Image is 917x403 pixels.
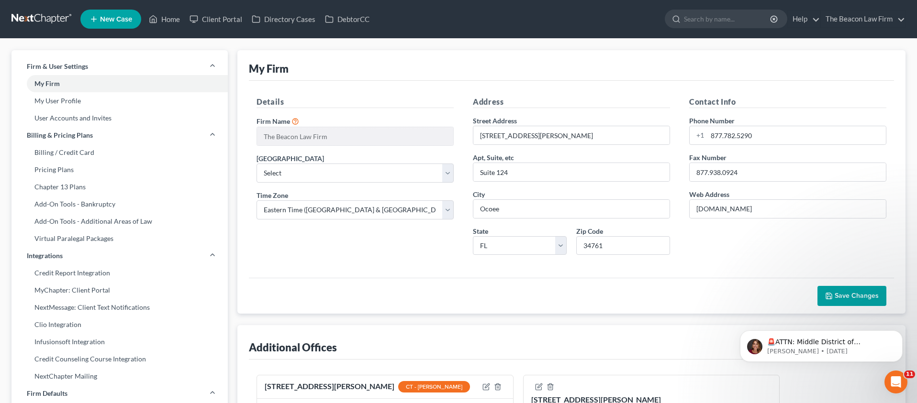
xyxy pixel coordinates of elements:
[11,58,228,75] a: Firm & User Settings
[11,316,228,333] a: Clio Integration
[11,385,228,402] a: Firm Defaults
[473,163,670,181] input: (optional)
[27,251,63,261] span: Integrations
[11,178,228,196] a: Chapter 13 Plans
[27,62,88,71] span: Firm & User Settings
[257,153,324,163] label: [GEOGRAPHIC_DATA]
[27,389,67,398] span: Firm Defaults
[690,126,707,144] div: +1
[11,299,228,316] a: NextMessage: Client Text Notifications
[576,236,670,255] input: XXXXX
[835,292,879,300] span: Save Changes
[257,96,454,108] h5: Details
[11,230,228,247] a: Virtual Paralegal Packages
[398,381,470,392] div: CT - [PERSON_NAME]
[11,75,228,92] a: My Firm
[473,200,670,218] input: Enter city...
[249,62,289,76] div: My Firm
[11,350,228,368] a: Credit Counseling Course Integration
[689,189,729,199] label: Web Address
[265,381,470,393] div: [STREET_ADDRESS][PERSON_NAME]
[11,109,228,127] a: User Accounts and Invites
[726,310,917,377] iframe: Intercom notifications message
[320,11,374,28] a: DebtorCC
[473,116,517,126] label: Street Address
[821,11,905,28] a: The Beacon Law Firm
[11,368,228,385] a: NextChapter Mailing
[144,11,185,28] a: Home
[11,196,228,213] a: Add-On Tools - Bankruptcy
[904,370,915,378] span: 11
[257,117,290,125] span: Firm Name
[257,190,288,200] label: Time Zone
[707,126,886,144] input: Enter phone...
[689,96,886,108] h5: Contact Info
[185,11,247,28] a: Client Portal
[690,163,886,181] input: Enter fax...
[817,286,886,306] button: Save Changes
[884,370,907,393] iframe: Intercom live chat
[247,11,320,28] a: Directory Cases
[11,161,228,178] a: Pricing Plans
[473,189,485,199] label: City
[100,16,132,23] span: New Case
[11,333,228,350] a: Infusionsoft Integration
[257,127,453,145] input: Enter name...
[11,264,228,282] a: Credit Report Integration
[11,282,228,299] a: MyChapter: Client Portal
[473,152,514,163] label: Apt, Suite, etc
[11,144,228,161] a: Billing / Credit Card
[11,127,228,144] a: Billing & Pricing Plans
[11,247,228,264] a: Integrations
[473,126,670,144] input: Enter address...
[576,226,603,236] label: Zip Code
[11,213,228,230] a: Add-On Tools - Additional Areas of Law
[473,96,670,108] h5: Address
[473,226,488,236] label: State
[690,200,886,218] input: Enter web address....
[27,131,93,140] span: Billing & Pricing Plans
[249,340,337,354] div: Additional Offices
[11,92,228,109] a: My User Profile
[689,152,727,163] label: Fax Number
[788,11,820,28] a: Help
[689,116,735,126] label: Phone Number
[684,10,772,28] input: Search by name...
